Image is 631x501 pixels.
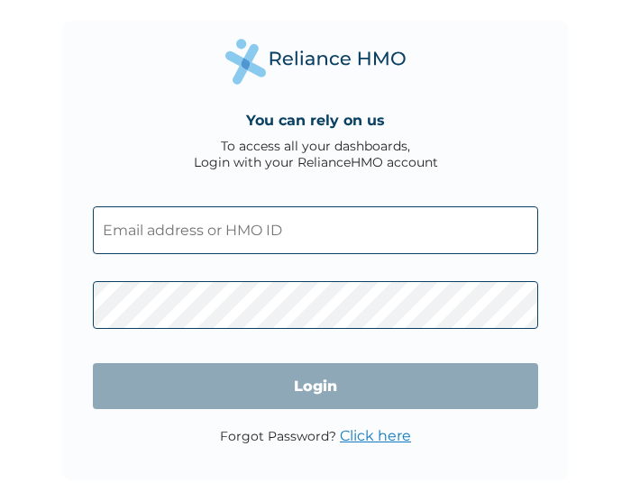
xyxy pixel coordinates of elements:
[194,138,438,170] div: To access all your dashboards, Login with your RelianceHMO account
[225,39,406,85] img: Reliance Health's Logo
[246,112,385,129] h4: You can rely on us
[340,427,411,444] a: Click here
[93,206,538,254] input: Email address or HMO ID
[93,363,538,409] input: Login
[220,427,411,444] p: Forgot Password?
